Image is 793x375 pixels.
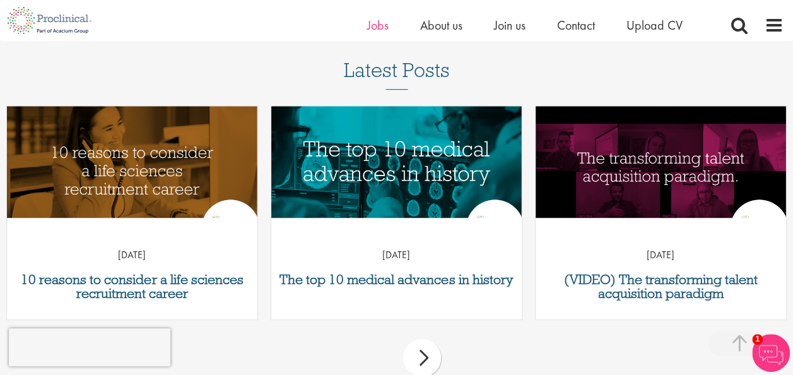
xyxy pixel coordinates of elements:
a: The top 10 medical advances in history [278,273,515,287]
span: 1 [752,334,763,345]
a: Link to a post [7,106,257,218]
a: (VIDEO) The transforming talent acquisition paradigm [542,273,780,301]
p: [DATE] [271,248,522,263]
a: 10 reasons to consider a life sciences recruitment career [13,273,251,301]
a: Link to a post [536,106,786,218]
img: Top 10 medical advances in history [271,106,522,236]
p: [DATE] [7,248,257,263]
a: Jobs [367,17,389,33]
img: Chatbot [752,334,790,372]
a: Link to a post [271,106,522,218]
img: Proclinical host LEAP TA Life Sciences panel discussion about the transforming talent acquisition... [536,106,786,236]
p: [DATE] [536,248,786,263]
a: About us [420,17,462,33]
a: Contact [557,17,595,33]
a: Join us [494,17,526,33]
img: 10 reasons to consider a life sciences recruitment career | Recruitment consultant on the phone [7,106,257,236]
h3: Latest Posts [344,59,450,90]
a: Upload CV [626,17,683,33]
